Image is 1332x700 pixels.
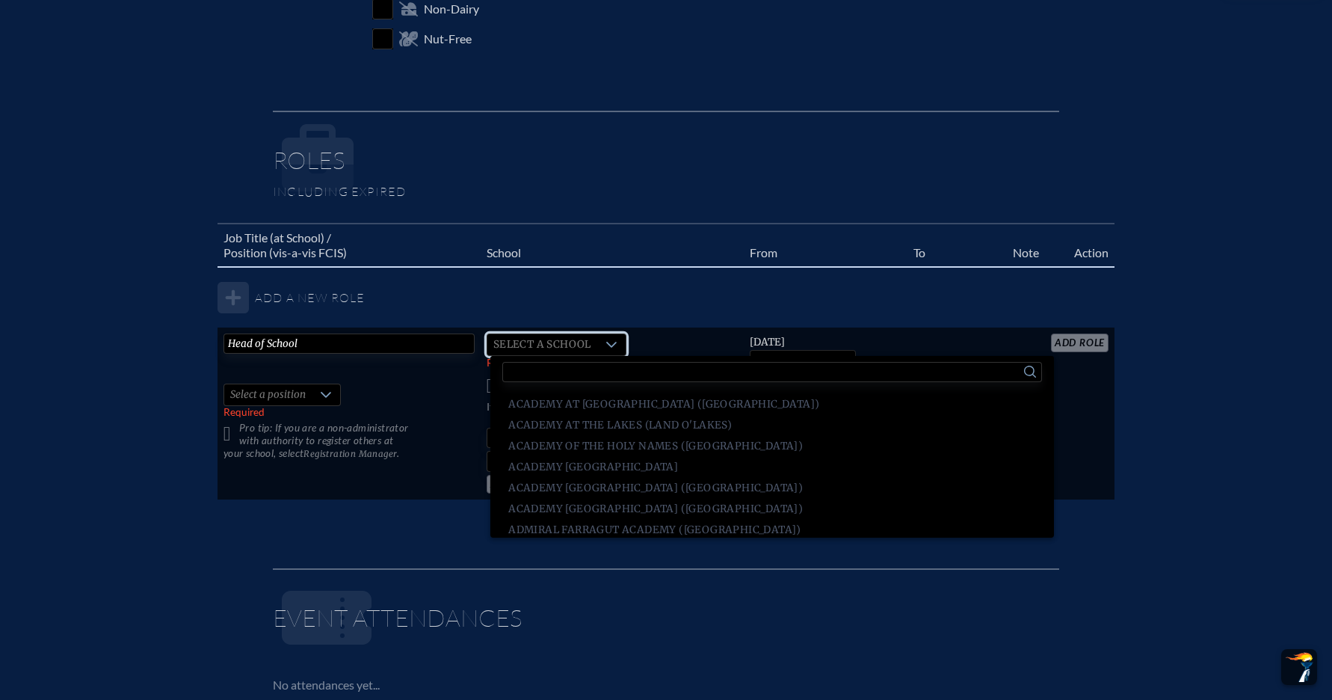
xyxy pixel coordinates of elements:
[424,1,479,16] span: Non-Dairy
[750,336,785,349] span: [DATE]
[303,449,397,459] span: Registration Manager
[218,224,481,267] th: Job Title (at School) / Position (vis-a-vis FCIS)
[424,31,472,46] span: Nut-Free
[508,460,678,475] span: Academy [GEOGRAPHIC_DATA]
[487,401,693,426] label: If your school is not listed, please add it below.
[487,334,597,355] span: Select a school
[907,224,1007,267] th: To
[490,415,1053,436] li: Academy at the Lakes (Land O'Lakes)
[490,499,1053,520] li: Academy Prep Center of Tampa (Tampa)
[223,334,475,354] input: Job Title, eg, Science Teacher, 5th Grade
[273,184,1059,199] p: Including expired
[744,224,907,267] th: From
[487,451,738,472] input: https://
[508,439,803,454] span: Academy of the Holy Names ([GEOGRAPHIC_DATA])
[273,606,1059,642] h1: Event Attendances
[490,394,1053,415] li: Academy at Ocean Reef (Key Largo)
[223,406,265,418] span: Required
[1284,652,1314,682] img: To the top
[508,523,801,538] span: Admiral Farragut Academy ([GEOGRAPHIC_DATA])
[508,502,803,517] span: Academy [GEOGRAPHIC_DATA] ([GEOGRAPHIC_DATA])
[1007,224,1045,267] th: Note
[490,478,1053,499] li: Academy Prep Center of St. Petersburg (St. Petersburg)
[490,457,1053,478] li: Academy Prep Center of Lakeland
[508,397,819,412] span: Academy at [GEOGRAPHIC_DATA] ([GEOGRAPHIC_DATA])
[273,148,1059,184] h1: Roles
[487,428,738,448] input: School Name
[273,678,1059,693] p: No attendances yet...
[487,374,738,399] p: Pro tip: To find your school, start typing it into the filter field. City also works.
[490,436,1053,457] li: Academy of the Holy Names (Tampa)
[1281,649,1317,685] button: Scroll Top
[508,481,803,496] span: Academy [GEOGRAPHIC_DATA] ([GEOGRAPHIC_DATA])
[224,384,312,405] span: Select a position
[487,357,528,369] label: Required
[481,224,744,267] th: School
[508,418,732,433] span: Academy at the Lakes (Land O'Lakes)
[490,520,1053,541] li: Admiral Farragut Academy (St. Petersburg)
[1045,224,1114,267] th: Action
[223,422,475,460] p: Pro tip: If you are a non-administrator with authority to register others at your school, select .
